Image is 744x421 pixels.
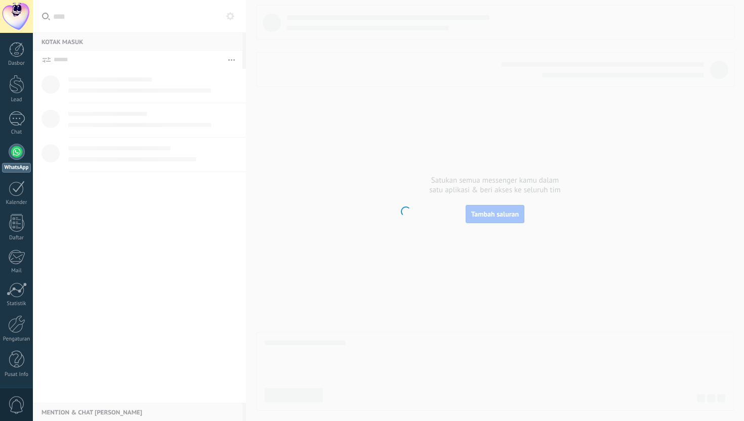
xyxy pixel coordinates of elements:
[2,336,31,343] div: Pengaturan
[2,371,31,378] div: Pusat Info
[2,129,31,136] div: Chat
[2,235,31,241] div: Daftar
[2,268,31,274] div: Mail
[2,199,31,206] div: Kalender
[2,163,31,173] div: WhatsApp
[2,60,31,67] div: Dasbor
[2,301,31,307] div: Statistik
[2,97,31,103] div: Lead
